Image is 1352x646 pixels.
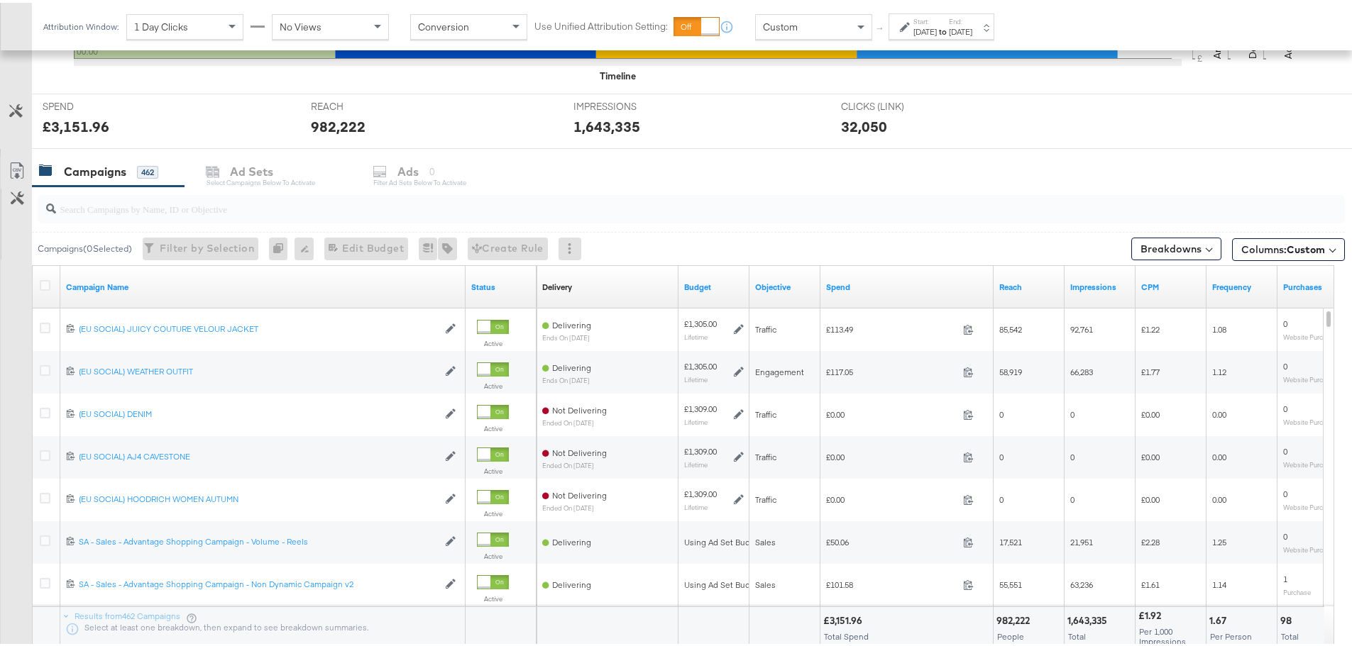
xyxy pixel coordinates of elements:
span: 0 [999,491,1004,502]
a: The maximum amount you're willing to spend on your ads, on average each day or over the lifetime ... [684,279,744,290]
span: SPEND [43,97,149,111]
span: Total Spend [824,628,869,639]
div: (EU SOCIAL) HOODRICH WOMEN AUTUMN [79,491,438,502]
span: No Views [280,18,321,30]
div: £1,305.00 [684,358,717,369]
span: £117.05 [826,364,957,374]
span: £113.49 [826,321,957,332]
span: Conversion [418,18,469,30]
a: (EU SOCIAL) DENIM [79,406,438,418]
sub: Website Purchases [1283,500,1341,508]
span: Traffic [755,406,776,417]
div: £1.92 [1138,606,1165,620]
label: Active [477,421,509,430]
span: 0.00 [1212,449,1226,460]
span: Delivering [552,360,591,370]
div: £1,305.00 [684,316,717,327]
span: Delivering [552,534,591,545]
label: Active [477,549,509,558]
div: £3,151.96 [823,611,867,625]
div: £1,309.00 [684,486,717,497]
a: Shows the current state of your Ad Campaign. [471,279,531,290]
span: 0 [999,406,1004,417]
span: 58,919 [999,364,1022,374]
div: Using Ad Set Budget [684,534,763,545]
sub: Lifetime [684,415,708,423]
span: Not Delivering [552,445,607,455]
div: Delivery [542,279,572,290]
sub: Lifetime [684,500,708,508]
sub: Purchase [1283,585,1311,594]
sub: Website Purchases [1283,372,1341,381]
div: £3,151.96 [43,113,109,134]
text: Actions [1282,23,1295,56]
div: [DATE] [913,23,937,35]
span: 17,521 [999,534,1022,545]
button: Breakdowns [1131,235,1221,257]
div: 1,643,335 [1067,611,1111,625]
sub: Lifetime [684,372,708,381]
a: The number of people your ad was served to. [999,279,1059,290]
div: Using Ad Set Budget [684,577,763,588]
span: Per Person [1210,628,1252,639]
span: 66,283 [1070,364,1093,374]
span: Traffic [755,449,776,460]
span: 1.25 [1212,534,1226,545]
span: Per 1,000 Impressions [1139,623,1186,644]
label: End: [949,14,972,23]
div: 32,050 [841,113,887,134]
span: £50.06 [826,534,957,545]
span: £1.22 [1141,321,1160,332]
sub: ends on [DATE] [542,374,591,382]
span: 0 [1283,486,1287,496]
span: 1 [1283,571,1287,581]
div: SA - Sales - Advantage Shopping Campaign - Volume - Reels [79,533,438,545]
button: Columns:Custom [1232,235,1345,258]
div: £1,309.00 [684,401,717,412]
span: Custom [763,18,798,30]
a: (EU SOCIAL) WEATHER OUTFIT [79,363,438,375]
div: 1,643,335 [573,113,640,134]
a: SA - Sales - Advantage Shopping Campaign - Volume - Reels [79,533,438,545]
span: £2.28 [1141,534,1160,545]
label: Active [477,591,509,601]
text: Delivery [1246,20,1259,56]
div: Campaigns [64,161,126,177]
div: SA - Sales - Advantage Shopping Campaign - Non Dynamic Campaign v2 [79,576,438,587]
span: 1.08 [1212,321,1226,332]
span: Sales [755,577,776,587]
div: Attribution Window: [43,19,119,29]
sub: Lifetime [684,330,708,338]
sub: Website Purchases [1283,330,1341,338]
span: 0 [1283,528,1287,539]
sub: Website Purchases [1283,457,1341,466]
span: REACH [311,97,417,111]
div: (EU SOCIAL) DENIM [79,406,438,417]
span: 0 [1070,449,1075,460]
span: 21,951 [1070,534,1093,545]
span: 1 Day Clicks [134,18,188,30]
span: 63,236 [1070,577,1093,587]
span: £0.00 [1141,491,1160,502]
span: CLICKS (LINK) [841,97,947,111]
sub: ended on [DATE] [542,501,607,509]
div: 982,222 [996,611,1034,625]
a: (EU SOCIAL) JUICY COUTURE VELOUR JACKET [79,321,438,333]
label: Use Unified Attribution Setting: [534,17,668,30]
span: 1.14 [1212,577,1226,587]
label: Start: [913,14,937,23]
input: Search Campaigns by Name, ID or Objective [56,186,1225,214]
label: Active [477,464,509,473]
span: Custom [1287,240,1325,253]
span: Total [1068,628,1086,639]
span: 0 [1283,316,1287,326]
a: (EU SOCIAL) AJ4 CAVESTONE [79,448,438,460]
span: £101.58 [826,577,957,587]
span: 0 [999,449,1004,460]
div: Campaigns ( 0 Selected) [38,240,132,252]
a: SA - Sales - Advantage Shopping Campaign - Non Dynamic Campaign v2 [79,576,438,588]
a: The average number of times your ad was served to each person. [1212,279,1272,290]
a: (EU SOCIAL) HOODRICH WOMEN AUTUMN [79,491,438,503]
